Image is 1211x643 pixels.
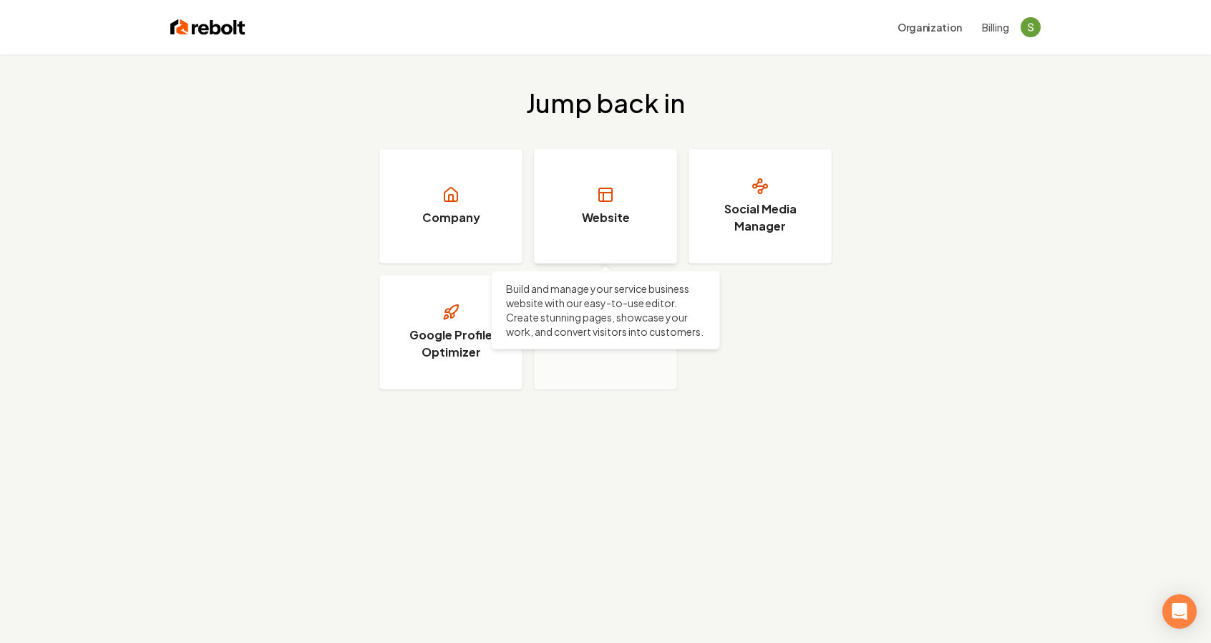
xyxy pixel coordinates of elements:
[689,149,832,264] a: Social Media Manager
[982,20,1009,34] button: Billing
[1021,17,1041,37] button: Open user button
[889,14,971,40] button: Organization
[526,89,685,117] h2: Jump back in
[1162,594,1197,629] div: Open Intercom Messenger
[706,200,814,235] h3: Social Media Manager
[506,281,705,339] p: Build and manage your service business website with our easy-to-use editor. Create stunning pages...
[397,327,505,361] h3: Google Profile Optimizer
[534,149,677,264] a: Website
[1021,17,1041,37] img: Sales Champion
[422,209,480,226] h3: Company
[379,149,522,264] a: Company
[379,275,522,390] a: Google Profile Optimizer
[170,17,245,37] img: Rebolt Logo
[582,209,630,226] h3: Website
